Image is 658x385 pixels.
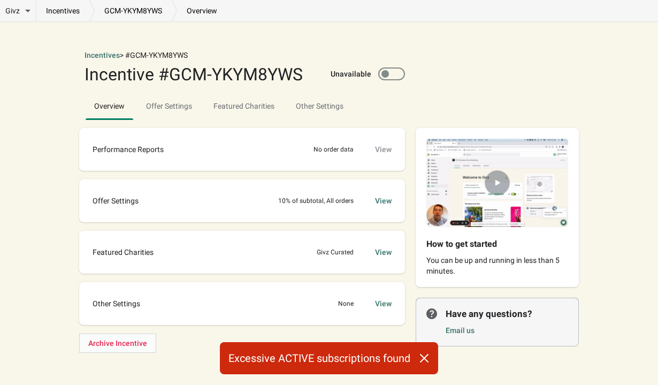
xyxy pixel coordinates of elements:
[287,96,352,116] span: Other Settings
[317,247,354,258] div: Givz Curated
[93,195,139,206] span: Offer Settings
[313,144,354,155] div: No order data
[446,326,475,335] a: Email us
[205,96,283,116] span: Featured Charities
[137,96,201,116] span: Offer Settings
[36,5,89,16] a: incentives
[278,195,354,206] div: 10% of subtotal, All orders
[338,298,354,309] div: None
[85,66,303,83] div: Incentive #GCM-YKYM8YWS
[426,238,551,251] h2: How to get started
[220,342,438,374] div: Excessive ACTIVE subscriptions found
[375,144,392,155] div: View
[93,298,140,309] span: Other Settings
[85,50,120,61] button: Incentives
[93,144,164,155] p: Performance Reports
[120,51,188,59] span: > #GCM-YKYM8YWS
[375,247,392,258] div: View
[331,69,371,79] label: Unavailable
[5,5,20,16] span: Givz
[95,5,172,16] a: GCM-YKYM8YWS
[375,298,392,309] div: View
[426,255,568,276] p: You can be up and running in less than 5 minutes.
[446,307,568,320] p: Have any questions?
[416,128,579,238] img: de22701b3f454b70bb084da32b4ae3d0-1644416428799-with-play.gif
[86,96,133,116] span: Overview
[375,195,392,206] div: View
[177,5,227,16] p: overview
[93,247,154,258] span: Featured Charities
